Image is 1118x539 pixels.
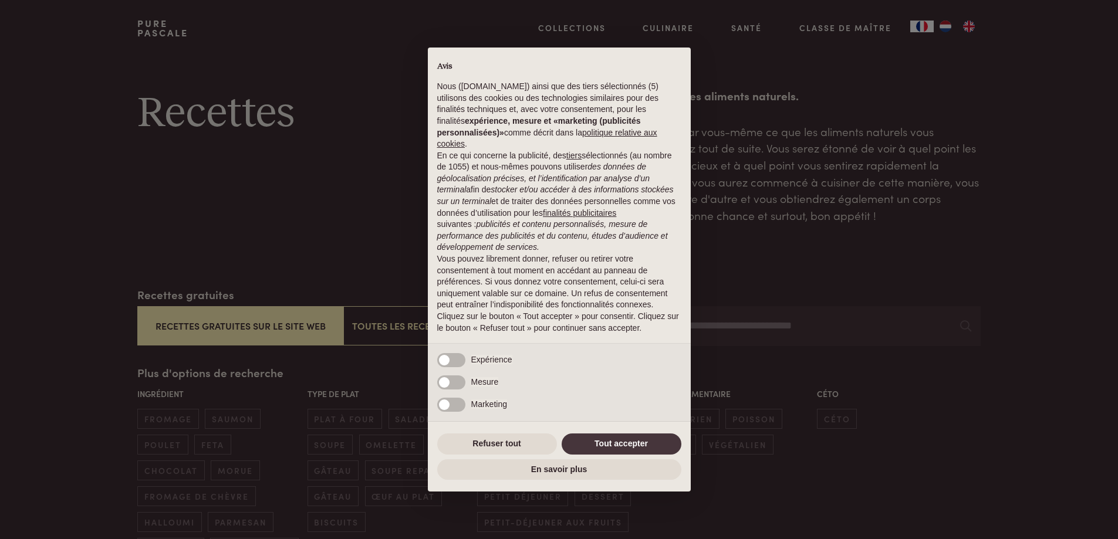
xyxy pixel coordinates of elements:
[562,433,681,455] button: Tout accepter
[471,399,507,409] span: Marketing
[437,150,681,253] p: En ce qui concerne la publicité, des sélectionnés (au nombre de 1055) et nous-mêmes pouvons utili...
[543,208,616,219] button: finalités publicitaires
[471,355,512,364] span: Expérience
[437,253,681,311] p: Vous pouvez librement donner, refuser ou retirer votre consentement à tout moment en accédant au ...
[437,219,668,252] em: publicités et contenu personnalisés, mesure de performance des publicités et du contenu, études d...
[437,185,674,206] em: stocker et/ou accéder à des informations stockées sur un terminal
[437,116,641,137] strong: expérience, mesure et «marketing (publicités personnalisées)»
[437,433,557,455] button: Refuser tout
[566,150,582,162] button: tiers
[471,377,499,387] span: Mesure
[437,81,681,150] p: Nous ([DOMAIN_NAME]) ainsi que des tiers sélectionnés (5) utilisons des cookies ou des technologi...
[437,162,650,194] em: des données de géolocalisation précises, et l’identification par analyse d’un terminal
[437,62,681,72] h2: Avis
[437,311,681,334] p: Cliquez sur le bouton « Tout accepter » pour consentir. Cliquez sur le bouton « Refuser tout » po...
[437,459,681,480] button: En savoir plus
